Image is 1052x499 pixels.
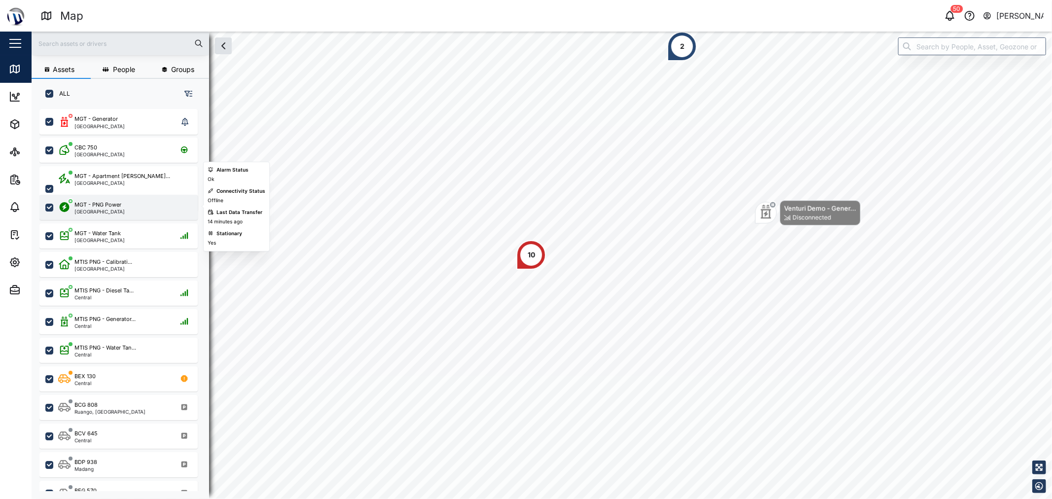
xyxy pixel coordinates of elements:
div: Venturi Demo - Gener... [784,203,856,213]
div: 50 [951,5,963,13]
div: Central [74,323,136,328]
div: [GEOGRAPHIC_DATA] [74,209,125,214]
div: [PERSON_NAME] [997,10,1044,22]
div: [GEOGRAPHIC_DATA] [74,266,132,271]
div: Central [74,381,96,386]
div: Connectivity Status [217,187,265,195]
div: MGT - Apartment [PERSON_NAME]... [74,172,170,180]
div: Assets [26,119,56,130]
div: BDP 938 [74,458,97,466]
div: Settings [26,257,61,268]
div: Sites [26,146,49,157]
canvas: Map [32,32,1052,499]
div: MTIS PNG - Diesel Ta... [74,286,134,295]
div: CBC 750 [74,143,97,152]
div: BCV 645 [74,429,98,438]
input: Search by People, Asset, Geozone or Place [898,37,1046,55]
label: ALL [53,90,70,98]
div: [GEOGRAPHIC_DATA] [74,180,170,185]
div: Map marker [516,240,546,270]
div: BEX 130 [74,372,96,381]
div: MTIS PNG - Water Tan... [74,344,136,352]
div: Alarm Status [217,166,249,174]
div: MGT - Water Tank [74,229,121,238]
div: [GEOGRAPHIC_DATA] [74,124,125,129]
div: grid [39,106,209,491]
span: Groups [171,66,194,73]
span: People [113,66,135,73]
div: 14 minutes ago [208,218,243,226]
div: MTIS PNG - Calibrati... [74,258,132,266]
div: 10 [528,249,535,260]
div: Map [60,7,83,25]
div: BCG 808 [74,401,98,409]
div: MTIS PNG - Generator... [74,315,136,323]
div: Yes [208,239,216,247]
img: Main Logo [5,5,27,27]
div: 2 [680,41,685,52]
div: [GEOGRAPHIC_DATA] [74,238,125,243]
div: Disconnected [793,213,831,222]
div: [GEOGRAPHIC_DATA] [74,152,125,157]
span: Assets [53,66,74,73]
div: MGT - PNG Power [74,201,121,209]
input: Search assets or drivers [37,36,203,51]
div: Offline [208,197,223,205]
div: Dashboard [26,91,70,102]
div: Central [74,438,98,443]
div: Map marker [755,200,861,225]
div: BEG 570 [74,487,97,495]
div: Map marker [667,32,697,61]
div: Ruango, [GEOGRAPHIC_DATA] [74,409,145,414]
div: Map [26,64,48,74]
div: Last Data Transfer [217,209,262,216]
div: Alarms [26,202,56,213]
div: Reports [26,174,59,185]
div: Central [74,352,136,357]
div: Madang [74,466,97,471]
div: Tasks [26,229,53,240]
div: Stationary [217,230,242,238]
div: MGT - Generator [74,115,118,123]
div: Central [74,295,134,300]
div: Ok [208,176,214,183]
div: Admin [26,285,55,295]
button: [PERSON_NAME] [982,9,1044,23]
